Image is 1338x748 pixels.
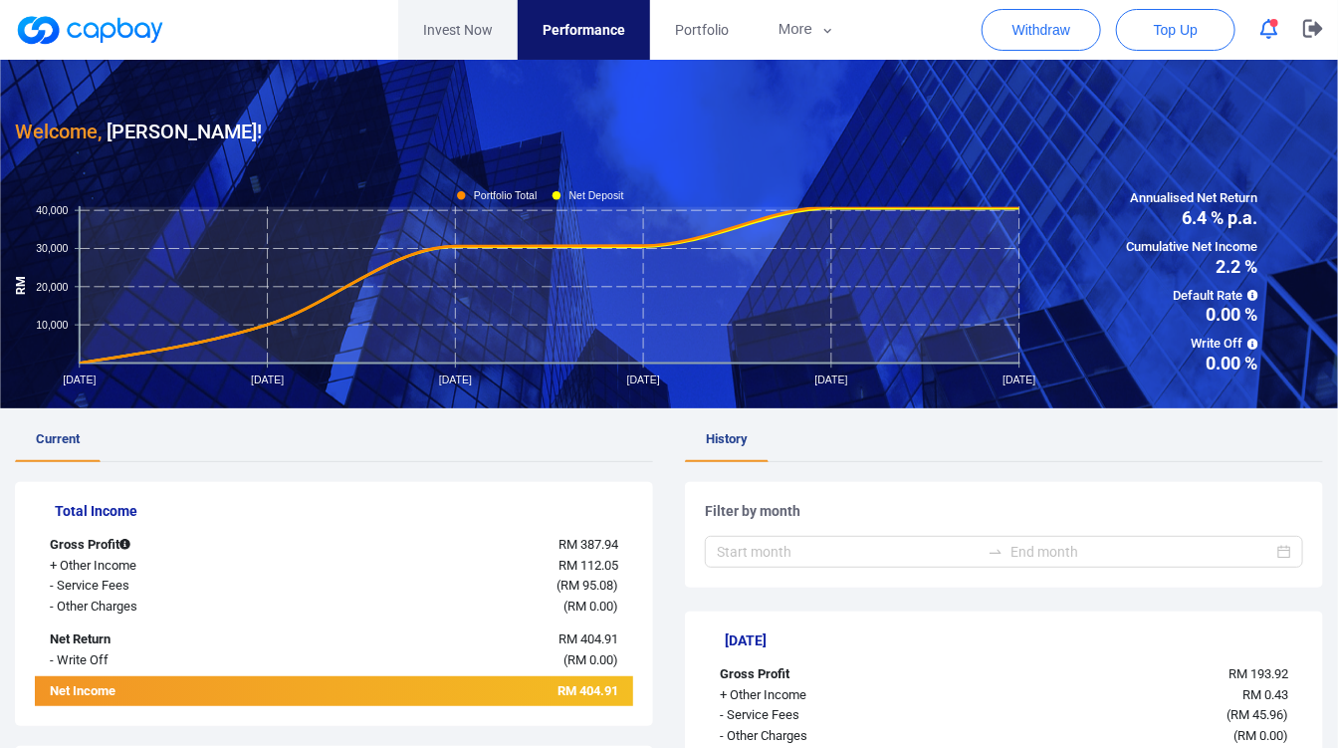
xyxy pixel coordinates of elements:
div: - Other Charges [35,597,284,618]
div: ( ) [284,576,633,597]
h3: [PERSON_NAME] ! [15,116,262,147]
div: - Service Fees [705,705,954,726]
span: Top Up [1154,20,1198,40]
span: RM 193.92 [1228,666,1288,681]
div: Gross Profit [35,535,284,556]
span: RM 0.43 [1242,687,1288,702]
button: Withdraw [982,9,1101,51]
tspan: [DATE] [627,373,660,384]
tspan: Portfolio Total [474,189,537,201]
tspan: [DATE] [251,373,284,384]
tspan: 20,000 [36,280,68,292]
tspan: 30,000 [36,242,68,254]
div: Net Return [35,629,284,650]
tspan: [DATE] [439,373,472,384]
span: 0.00 % [1127,306,1258,324]
div: ( ) [284,597,633,618]
tspan: [DATE] [1003,373,1036,384]
h5: [DATE] [725,631,1303,649]
input: Start month [717,541,980,563]
span: RM 95.08 [560,578,613,593]
span: History [706,431,748,446]
span: RM 0.00 [567,599,613,614]
tspan: 40,000 [36,203,68,215]
tspan: [DATE] [815,373,848,384]
tspan: [DATE] [63,373,96,384]
tspan: Net Deposit [569,189,624,201]
div: Net Income [35,681,284,706]
input: End month [1011,541,1274,563]
div: ( ) [954,726,1303,747]
span: Cumulative Net Income [1127,237,1258,258]
div: - Service Fees [35,576,284,597]
span: 2.2 % [1127,258,1258,276]
tspan: 10,000 [36,318,68,330]
button: Top Up [1116,9,1235,51]
span: RM 404.91 [557,683,618,698]
span: Write Off [1127,334,1258,355]
span: swap-right [988,544,1003,560]
span: RM 45.96 [1230,707,1283,722]
div: ( ) [954,705,1303,726]
tspan: RM [14,275,28,294]
span: Portfolio [675,19,729,41]
div: + Other Income [35,556,284,577]
div: - Write Off [35,650,284,671]
span: Performance [543,19,625,41]
div: Gross Profit [705,664,954,685]
span: RM 404.91 [558,631,618,646]
span: to [988,544,1003,560]
span: 6.4 % p.a. [1127,209,1258,227]
div: + Other Income [705,685,954,706]
span: RM 0.00 [567,652,613,667]
span: Default Rate [1127,286,1258,307]
div: ( ) [284,650,633,671]
div: - Other Charges [705,726,954,747]
span: RM 0.00 [1237,728,1283,743]
span: Annualised Net Return [1127,188,1258,209]
h5: Total Income [55,502,633,520]
span: Current [36,431,80,446]
span: RM 112.05 [558,558,618,573]
span: Welcome, [15,120,102,143]
h5: Filter by month [705,502,1303,520]
span: 0.00 % [1127,355,1258,373]
span: RM 387.94 [558,537,618,552]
